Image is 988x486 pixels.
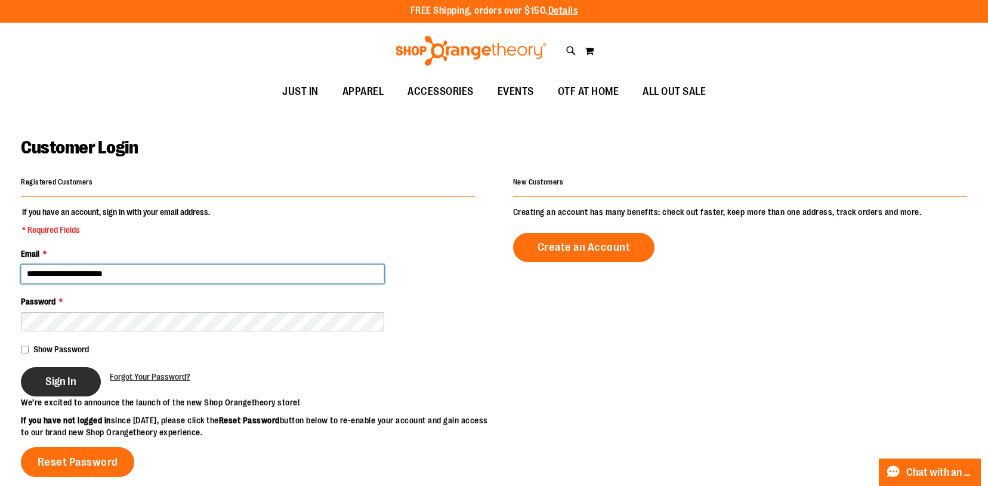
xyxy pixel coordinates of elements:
span: ACCESSORIES [407,78,474,105]
span: * Required Fields [22,224,210,236]
p: since [DATE], please click the button below to re-enable your account and gain access to our bran... [21,414,494,438]
span: ALL OUT SALE [643,78,706,105]
strong: If you have not logged in [21,416,111,425]
span: Chat with an Expert [906,467,974,478]
p: We’re excited to announce the launch of the new Shop Orangetheory store! [21,396,494,408]
p: FREE Shipping, orders over $150. [410,4,578,18]
button: Sign In [21,367,101,396]
span: APPAREL [342,78,384,105]
span: Sign In [45,375,76,388]
strong: Reset Password [219,416,280,425]
span: Email [21,249,39,259]
a: Reset Password [21,447,134,477]
span: Show Password [33,344,89,354]
span: Create an Account [538,241,631,254]
a: Create an Account [513,233,655,262]
strong: Registered Customers [21,178,92,186]
span: Forgot Your Password? [110,372,190,382]
strong: New Customers [513,178,564,186]
span: Password [21,297,55,306]
p: Creating an account has many benefits: check out faster, keep more than one address, track orders... [513,206,967,218]
span: OTF AT HOME [558,78,619,105]
a: Forgot Your Password? [110,371,190,383]
legend: If you have an account, sign in with your email address. [21,206,211,236]
img: Shop Orangetheory [394,36,548,66]
span: Reset Password [38,456,118,469]
button: Chat with an Expert [879,459,981,486]
span: EVENTS [498,78,534,105]
span: Customer Login [21,137,138,158]
span: JUST IN [282,78,319,105]
a: Details [548,5,578,16]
